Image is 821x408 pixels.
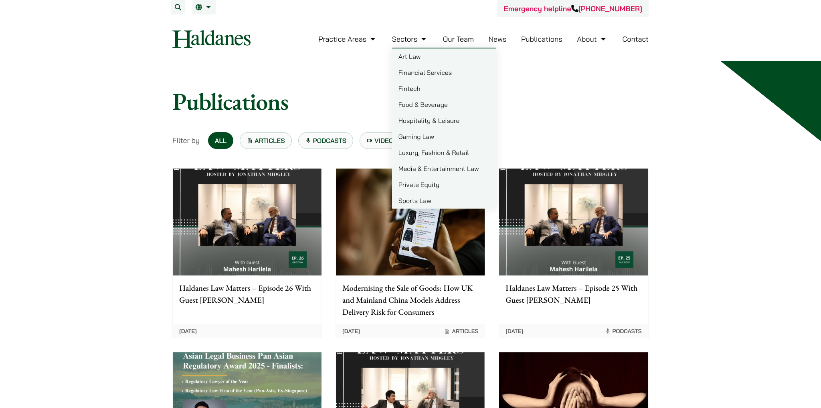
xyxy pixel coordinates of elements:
[298,132,354,149] a: Podcasts
[342,282,478,318] p: Modernising the Sale of Goods: How UK and Mainland China Models Address Delivery Risk for Consumers
[392,129,496,145] a: Gaming Law
[208,132,233,149] a: All
[392,193,496,209] a: Sports Law
[392,48,496,64] a: Art Law
[521,34,562,44] a: Publications
[506,282,641,306] p: Haldanes Law Matters – Episode 25 With Guest [PERSON_NAME]
[318,34,377,44] a: Practice Areas
[577,34,607,44] a: About
[342,328,360,335] time: [DATE]
[179,282,315,306] p: Haldanes Law Matters – Episode 26 With Guest [PERSON_NAME]
[360,132,404,149] a: Videos
[392,96,496,113] a: Food & Beverage
[499,168,648,338] a: Haldanes Law Matters – Episode 25 With Guest [PERSON_NAME] [DATE] Podcasts
[336,168,485,338] a: Modernising the Sale of Goods: How UK and Mainland China Models Address Delivery Risk for Consume...
[392,177,496,193] a: Private Equity
[506,328,523,335] time: [DATE]
[443,34,474,44] a: Our Team
[392,161,496,177] a: Media & Entertainment Law
[622,34,649,44] a: Contact
[172,30,251,48] img: Logo of Haldanes
[172,135,200,146] span: Filter by
[605,328,642,335] span: Podcasts
[504,4,642,13] a: Emergency helpline[PHONE_NUMBER]
[172,168,322,338] a: Haldanes Law Matters – Episode 26 With Guest [PERSON_NAME] [DATE]
[196,4,213,10] a: EN
[172,87,649,116] h1: Publications
[489,34,507,44] a: News
[392,113,496,129] a: Hospitality & Leisure
[392,34,428,44] a: Sectors
[392,145,496,161] a: Luxury, Fashion & Retail
[179,328,197,335] time: [DATE]
[392,80,496,96] a: Fintech
[444,328,478,335] span: Articles
[240,132,292,149] a: Articles
[392,64,496,80] a: Financial Services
